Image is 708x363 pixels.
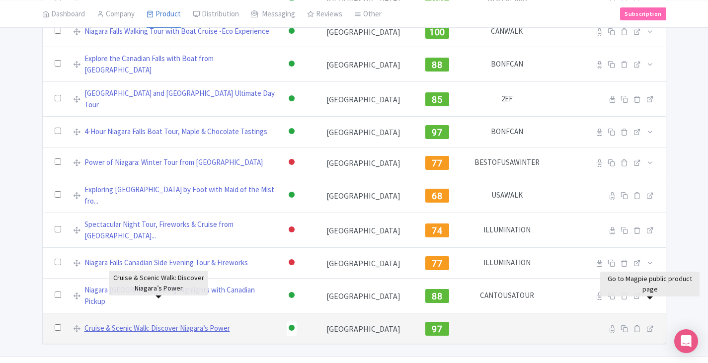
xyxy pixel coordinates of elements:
[469,16,546,47] td: CANWALK
[84,26,269,37] a: Niagara Falls Walking Tour with Boat Cruise -Eco Experience
[469,117,546,147] td: BONFCAN
[469,82,546,117] td: 2EF
[320,82,406,117] td: [GEOGRAPHIC_DATA]
[84,257,248,269] a: Niagara Falls Canadian Side Evening Tour & Fireworks
[84,157,263,168] a: Power of Niagara: Winter Tour from [GEOGRAPHIC_DATA]
[287,57,297,72] div: Active
[469,178,546,213] td: USAWALK
[432,291,442,301] span: 88
[320,178,406,213] td: [GEOGRAPHIC_DATA]
[287,256,297,270] div: Inactive
[320,16,406,47] td: [GEOGRAPHIC_DATA]
[287,92,297,106] div: Active
[320,279,406,313] td: [GEOGRAPHIC_DATA]
[84,53,275,75] a: Explore the Canadian Falls with Boat from [GEOGRAPHIC_DATA]
[84,184,275,207] a: Exploring [GEOGRAPHIC_DATA] by Foot with Maid of the Mist fro...
[287,125,297,139] div: Active
[469,213,546,248] td: ILLUMINATION
[287,223,297,237] div: Inactive
[425,93,449,103] a: 85
[425,189,449,199] a: 68
[432,60,442,70] span: 88
[469,248,546,279] td: ILLUMINATION
[432,94,442,105] span: 85
[320,47,406,82] td: [GEOGRAPHIC_DATA]
[109,271,208,295] div: Cruise & Scenic Walk: Discover Niagara’s Power
[429,27,445,37] span: 100
[320,147,406,178] td: [GEOGRAPHIC_DATA]
[432,324,442,334] span: 97
[320,313,406,344] td: [GEOGRAPHIC_DATA]
[84,88,275,110] a: [GEOGRAPHIC_DATA] and [GEOGRAPHIC_DATA] Ultimate Day Tour
[674,329,698,353] div: Open Intercom Messenger
[320,213,406,248] td: [GEOGRAPHIC_DATA]
[84,323,230,334] a: Cruise & Scenic Walk: Discover Niagara’s Power
[425,322,449,332] a: 97
[425,58,449,68] a: 88
[469,47,546,82] td: BONFCAN
[432,127,442,138] span: 97
[432,158,442,168] span: 77
[425,25,449,35] a: 100
[425,126,449,136] a: 97
[432,225,442,236] span: 74
[287,24,297,39] div: Active
[432,191,442,201] span: 68
[425,257,449,267] a: 77
[320,248,406,279] td: [GEOGRAPHIC_DATA]
[287,289,297,303] div: Active
[84,285,275,307] a: Niagara [GEOGRAPHIC_DATA] Highlights with Canadian Pickup
[425,224,449,234] a: 74
[425,290,449,299] a: 88
[425,156,449,166] a: 77
[320,117,406,147] td: [GEOGRAPHIC_DATA]
[84,126,267,138] a: 4-Hour Niagara Falls Boat Tour, Maple & Chocolate Tastings
[620,7,666,20] a: Subscription
[287,188,297,203] div: Active
[287,321,297,336] div: Active
[432,258,442,269] span: 77
[287,155,297,170] div: Inactive
[600,272,700,296] div: Go to Magpie public product page
[84,219,275,241] a: Spectacular Night Tour, Fireworks & Cruise from [GEOGRAPHIC_DATA]...
[469,147,546,178] td: BESTOFUSAWINTER
[469,279,546,313] td: CANTOUSATOUR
